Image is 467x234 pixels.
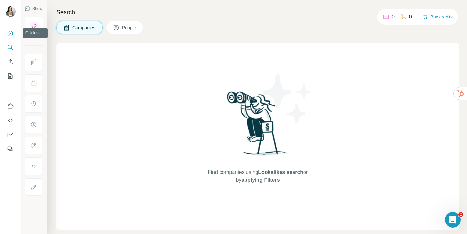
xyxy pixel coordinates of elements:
[5,42,16,53] button: Search
[458,212,463,217] span: 2
[5,129,16,141] button: Dashboard
[206,168,310,184] span: Find companies using or by
[241,177,280,183] span: applying Filters
[5,115,16,126] button: Use Surfe API
[20,4,47,14] button: Show
[5,143,16,155] button: Feedback
[5,56,16,68] button: Enrich CSV
[5,6,16,17] img: Avatar
[122,24,137,31] span: People
[258,69,316,128] img: Surfe Illustration - Stars
[423,12,453,21] button: Buy credits
[224,90,292,162] img: Surfe Illustration - Woman searching with binoculars
[409,13,412,21] p: 0
[5,70,16,82] button: My lists
[56,8,459,17] h4: Search
[5,100,16,112] button: Use Surfe on LinkedIn
[258,169,303,175] span: Lookalikes search
[445,212,461,228] iframe: Intercom live chat
[72,24,96,31] span: Companies
[5,27,16,39] button: Quick start
[392,13,395,21] p: 0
